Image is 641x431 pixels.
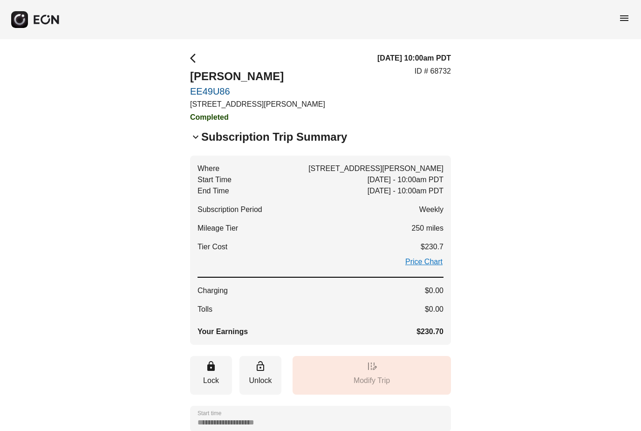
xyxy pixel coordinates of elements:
[198,163,219,174] span: Where
[198,185,229,197] span: End Time
[201,130,347,144] h2: Subscription Trip Summary
[205,361,217,372] span: lock
[195,375,227,386] p: Lock
[198,174,232,185] span: Start Time
[190,156,451,345] button: Where[STREET_ADDRESS][PERSON_NAME]Start Time[DATE] - 10:00am PDTEnd Time[DATE] - 10:00am PDTSubsc...
[190,53,201,64] span: arrow_back_ios
[412,223,443,234] span: 250 miles
[198,285,228,296] span: Charging
[190,112,325,123] h3: Completed
[368,185,443,197] span: [DATE] - 10:00am PDT
[425,285,443,296] span: $0.00
[255,361,266,372] span: lock_open
[198,204,262,215] span: Subscription Period
[190,69,325,84] h2: [PERSON_NAME]
[190,356,232,395] button: Lock
[198,326,248,337] span: Your Earnings
[377,53,451,64] h3: [DATE] 10:00am PDT
[404,256,443,267] a: Price Chart
[190,131,201,143] span: keyboard_arrow_down
[415,66,451,77] p: ID # 68732
[190,86,325,97] a: EE49U86
[419,204,443,215] span: Weekly
[198,241,227,253] span: Tier Cost
[198,223,238,234] span: Mileage Tier
[368,174,443,185] span: [DATE] - 10:00am PDT
[425,304,443,315] span: $0.00
[190,99,325,110] p: [STREET_ADDRESS][PERSON_NAME]
[244,375,277,386] p: Unlock
[239,356,281,395] button: Unlock
[308,163,443,174] span: [STREET_ADDRESS][PERSON_NAME]
[416,326,443,337] span: $230.70
[421,241,443,253] span: $230.7
[198,304,212,315] span: Tolls
[619,13,630,24] span: menu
